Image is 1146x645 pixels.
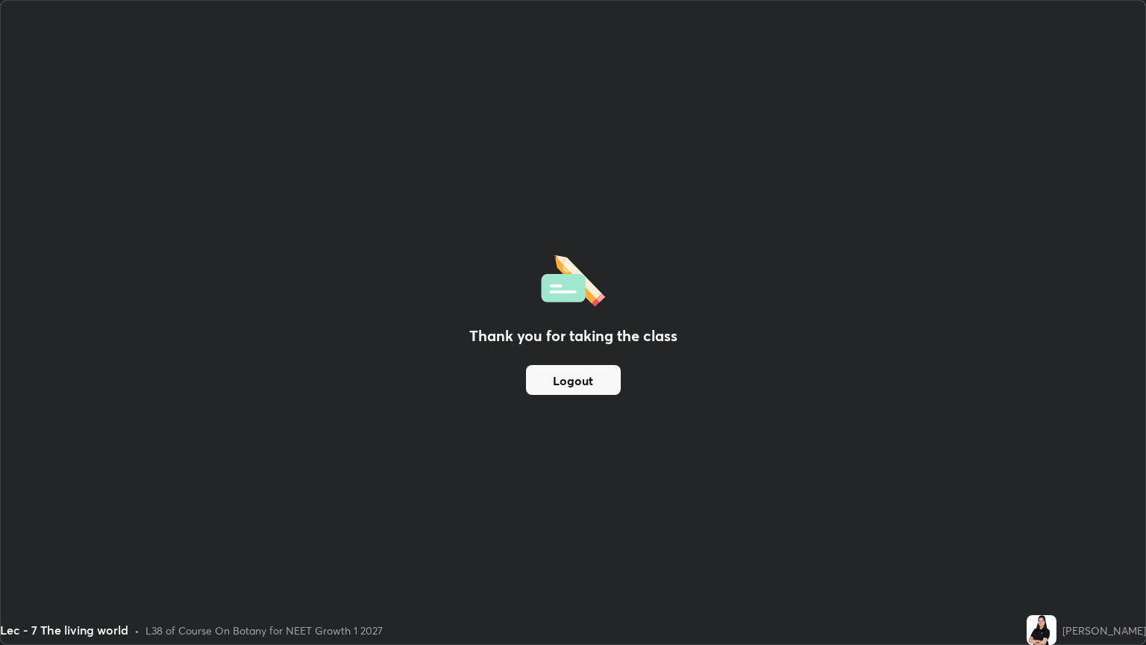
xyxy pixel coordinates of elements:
[1062,623,1146,638] div: [PERSON_NAME]
[145,623,383,638] div: L38 of Course On Botany for NEET Growth 1 2027
[469,325,677,347] h2: Thank you for taking the class
[541,250,605,307] img: offlineFeedback.1438e8b3.svg
[526,365,621,395] button: Logout
[134,623,140,638] div: •
[1027,615,1056,645] img: f4a5c7a436c14979aac81bfcec30b095.jpg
